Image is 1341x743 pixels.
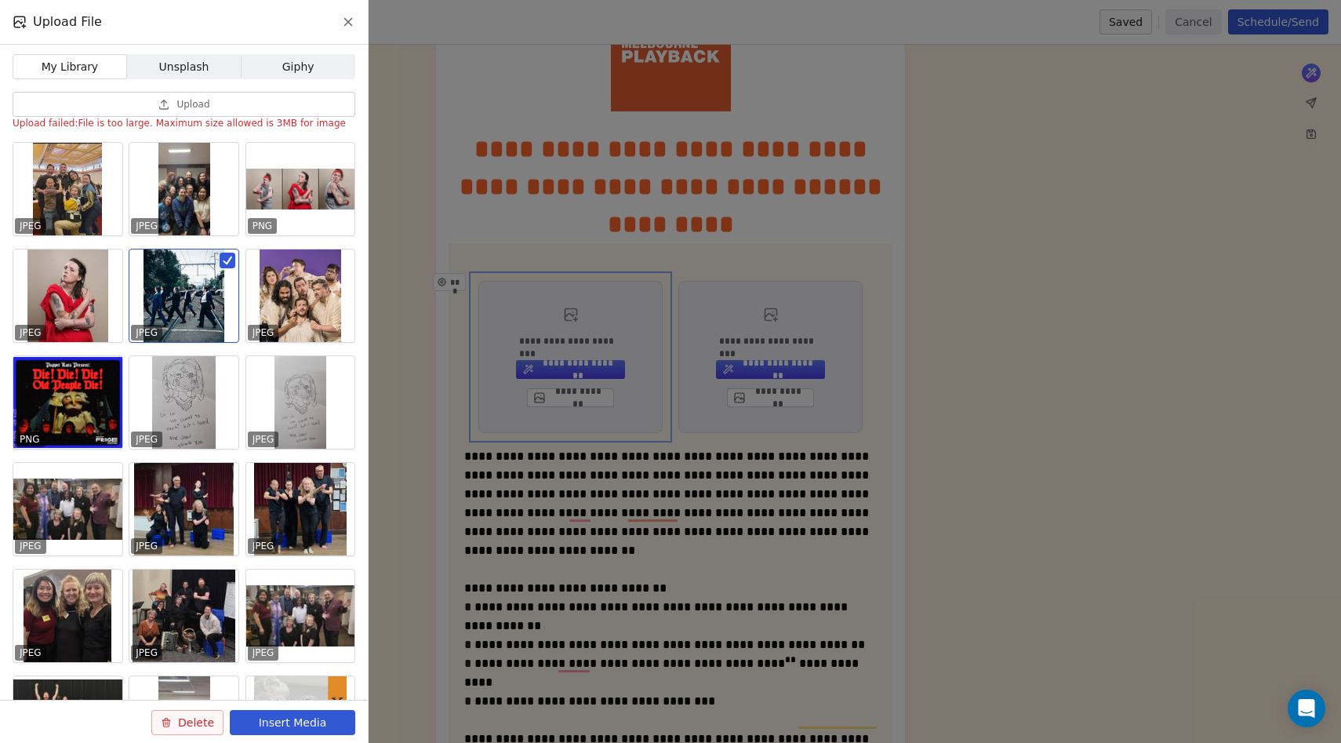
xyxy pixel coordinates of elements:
[159,59,209,75] span: Unsplash
[20,646,42,659] p: JPEG
[151,710,223,735] button: Delete
[282,59,314,75] span: Giphy
[1288,690,1325,727] div: Open Intercom Messenger
[253,540,274,552] p: JPEG
[253,220,273,232] p: PNG
[136,646,158,659] p: JPEG
[20,540,42,552] p: JPEG
[20,433,40,446] p: PNG
[176,98,209,111] span: Upload
[136,220,158,232] p: JPEG
[33,13,102,31] span: Upload File
[253,433,274,446] p: JPEG
[13,92,355,117] button: Upload
[13,117,355,129] span: Upload failed: File is too large. Maximum size allowed is 3MB for image
[20,220,42,232] p: JPEG
[230,710,355,735] button: Insert Media
[253,646,274,659] p: JPEG
[20,326,42,339] p: JPEG
[136,433,158,446] p: JPEG
[136,540,158,552] p: JPEG
[253,326,274,339] p: JPEG
[136,326,158,339] p: JPEG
